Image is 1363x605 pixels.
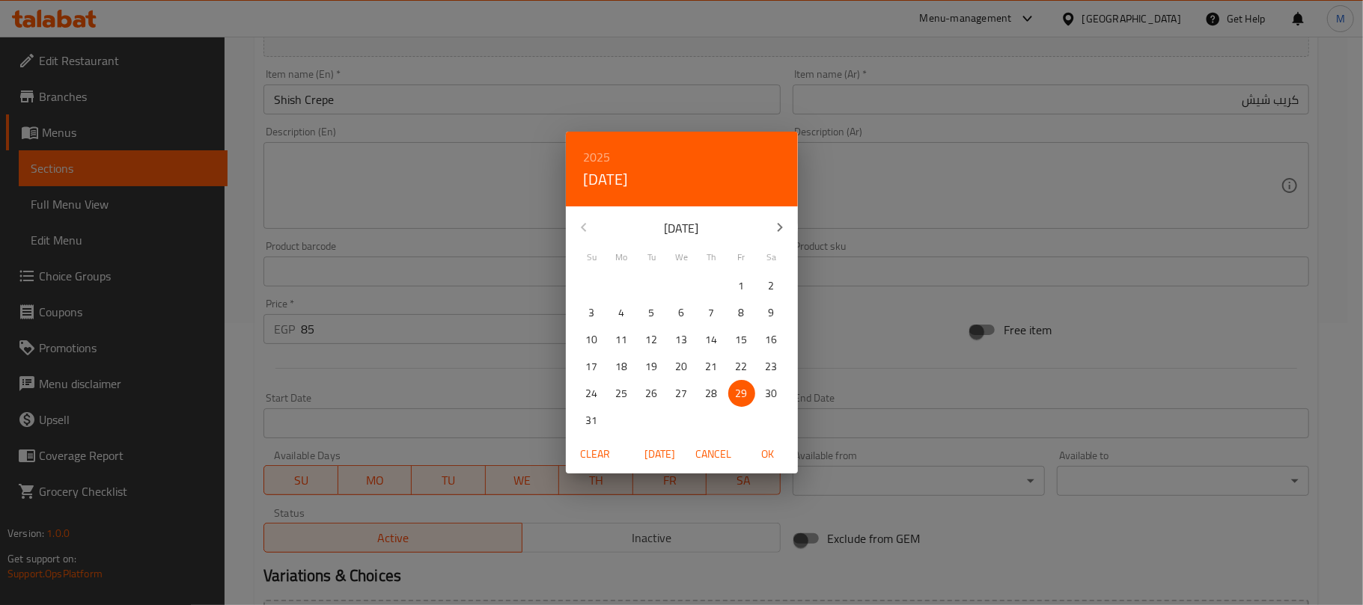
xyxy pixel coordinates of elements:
p: 18 [616,357,628,376]
button: 26 [638,380,665,407]
button: 3 [579,299,606,326]
p: 22 [736,357,748,376]
button: 31 [579,407,606,434]
button: 25 [609,380,635,407]
p: 3 [589,304,595,322]
button: 16 [758,326,785,353]
button: 2 [758,272,785,299]
button: 9 [758,299,785,326]
button: Clear [572,440,620,468]
button: 24 [579,380,606,407]
span: Fr [728,251,755,264]
button: 19 [638,353,665,380]
button: 1 [728,272,755,299]
p: 2 [769,277,775,295]
button: 21 [698,353,725,380]
span: [DATE] [642,445,678,464]
p: 30 [766,384,778,403]
p: 5 [649,304,655,322]
p: 21 [706,357,718,376]
button: 30 [758,380,785,407]
p: 19 [646,357,658,376]
p: 13 [676,331,688,349]
p: 15 [736,331,748,349]
p: 1 [739,277,745,295]
button: 4 [609,299,635,326]
p: 8 [739,304,745,322]
p: 27 [676,384,688,403]
span: Sa [758,251,785,264]
p: 12 [646,331,658,349]
p: 24 [586,384,598,403]
button: [DATE] [584,168,629,191]
button: 29 [728,380,755,407]
button: 15 [728,326,755,353]
p: 10 [586,331,598,349]
p: 26 [646,384,658,403]
button: OK [744,440,792,468]
span: Su [579,251,606,264]
p: 25 [616,384,628,403]
button: 27 [668,380,695,407]
button: 5 [638,299,665,326]
span: OK [750,445,786,464]
p: 23 [766,357,778,376]
button: 10 [579,326,606,353]
span: Mo [609,251,635,264]
button: 14 [698,326,725,353]
button: 22 [728,353,755,380]
span: Tu [638,251,665,264]
button: [DATE] [636,440,684,468]
p: 29 [736,384,748,403]
p: 31 [586,411,598,430]
p: 6 [679,304,685,322]
button: 20 [668,353,695,380]
button: 13 [668,326,695,353]
span: Th [698,251,725,264]
span: We [668,251,695,264]
p: 11 [616,331,628,349]
p: [DATE] [602,219,762,237]
button: 6 [668,299,695,326]
p: 16 [766,331,778,349]
span: Cancel [696,445,732,464]
p: 20 [676,357,688,376]
button: 2025 [584,147,611,168]
button: 17 [579,353,606,380]
p: 14 [706,331,718,349]
button: 11 [609,326,635,353]
button: 8 [728,299,755,326]
button: Cancel [690,440,738,468]
p: 28 [706,384,718,403]
button: 28 [698,380,725,407]
button: 7 [698,299,725,326]
span: Clear [578,445,614,464]
p: 4 [619,304,625,322]
button: 18 [609,353,635,380]
button: 23 [758,353,785,380]
button: 12 [638,326,665,353]
p: 7 [709,304,715,322]
p: 9 [769,304,775,322]
p: 17 [586,357,598,376]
